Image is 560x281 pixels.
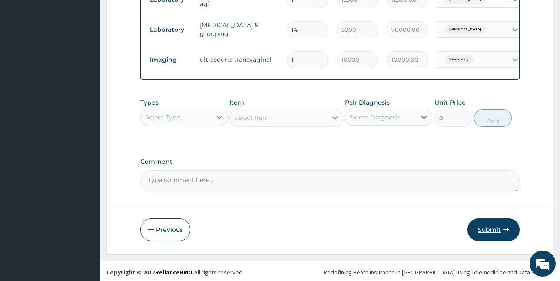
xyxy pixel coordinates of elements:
td: ultrasound transvaginal [196,51,282,68]
div: Select Diagnosis [350,113,401,122]
label: Unit Price [434,98,466,107]
label: Item [229,98,244,107]
td: Imaging [146,52,196,68]
button: Add [474,109,512,127]
div: Redefining Heath Insurance in [GEOGRAPHIC_DATA] using Telemedicine and Data Science! [324,268,553,277]
span: [MEDICAL_DATA] [445,25,486,34]
button: Previous [140,218,190,241]
button: Submit [467,218,520,241]
strong: Copyright © 2017 . [106,268,194,276]
a: RelianceHMO [155,268,192,276]
div: Minimize live chat window [142,4,163,25]
textarea: Type your message and hit 'Enter' [4,188,166,218]
td: [MEDICAL_DATA] & grouping [196,17,282,43]
div: Select Type [145,113,180,122]
span: We're online! [50,85,120,172]
span: Pregnancy [445,55,473,64]
label: Comment [140,158,520,165]
label: Pair Diagnosis [345,98,390,107]
label: Types [140,99,159,106]
img: d_794563401_company_1708531726252_794563401 [16,43,35,65]
td: Laboratory [146,22,196,38]
div: Chat with us now [45,49,146,60]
